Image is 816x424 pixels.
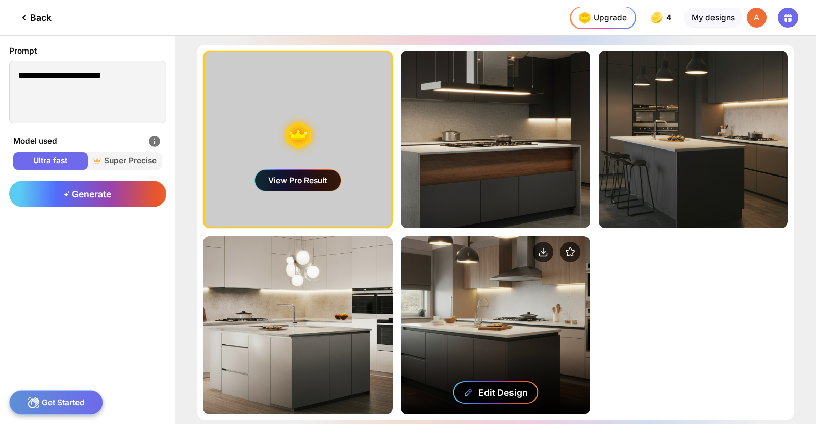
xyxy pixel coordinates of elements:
[13,155,87,166] span: Ultra fast
[9,390,104,415] div: Get Started
[747,8,767,28] div: A
[684,8,742,28] div: My designs
[478,387,528,398] div: Edit Design
[64,189,111,199] span: Generate
[666,13,673,22] span: 4
[575,9,626,27] div: Upgrade
[575,9,593,27] img: upgrade-nav-btn-icon.gif
[255,170,341,191] div: View Pro Result
[88,155,162,166] span: Super Precise
[13,135,161,148] div: Model used
[9,45,166,57] div: Prompt
[18,12,52,24] div: Back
